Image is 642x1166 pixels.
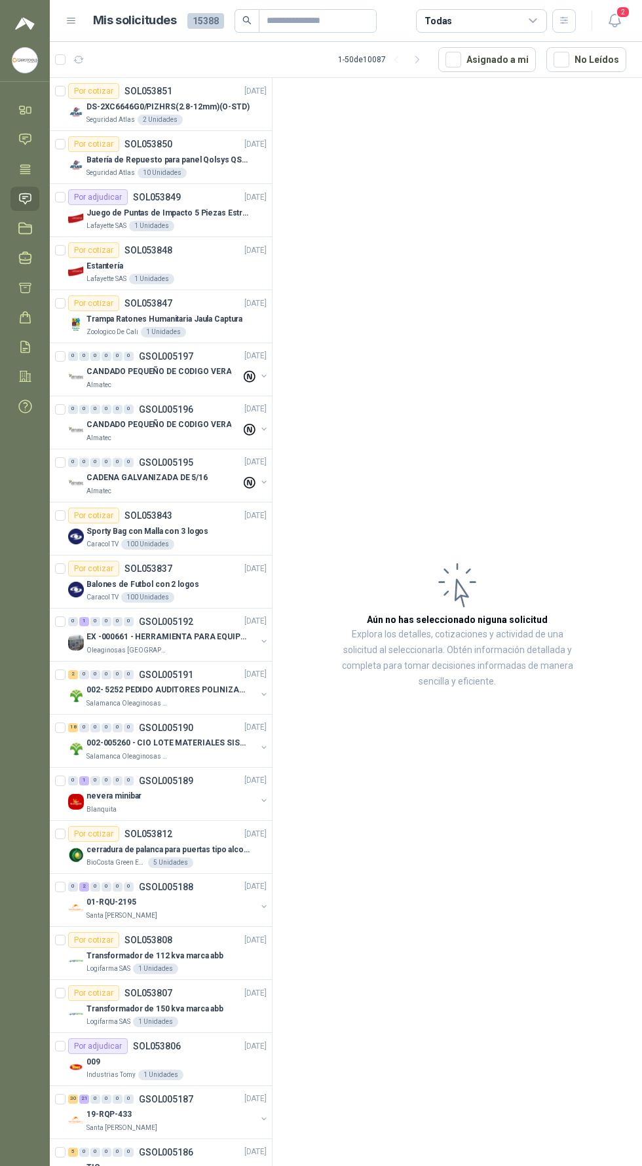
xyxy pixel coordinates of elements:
[50,237,272,290] a: Por cotizarSOL053848[DATE] Company LogoEstanteríaLafayette SAS1 Unidades
[68,882,78,892] div: 0
[68,455,269,497] a: 0 0 0 0 0 0 GSOL005195[DATE] Company LogoCADENA GALVANIZADA DE 5/16Almatec
[68,476,84,491] img: Company Logo
[68,242,119,258] div: Por cotizar
[244,297,267,310] p: [DATE]
[68,189,128,205] div: Por adjudicar
[133,1042,181,1051] p: SOL053806
[124,670,134,679] div: 0
[124,246,172,255] p: SOL053848
[138,168,187,178] div: 10 Unidades
[86,313,242,326] p: Trampa Ratones Humanitaria Jaula Captura
[68,157,84,173] img: Company Logo
[124,405,134,414] div: 0
[244,934,267,947] p: [DATE]
[139,1095,193,1104] p: GSOL005187
[86,645,169,656] p: Oleaginosas [GEOGRAPHIC_DATA][PERSON_NAME]
[244,987,267,1000] p: [DATE]
[102,1148,111,1157] div: 0
[86,115,135,125] p: Seguridad Atlas
[68,720,269,762] a: 18 0 0 0 0 0 GSOL005190[DATE] Company Logo002-005260 - CIO LOTE MATERIALES SISTEMA HIDRAULICSalam...
[244,722,267,734] p: [DATE]
[141,327,186,337] div: 1 Unidades
[86,897,136,909] p: 01-RQU-2195
[244,138,267,151] p: [DATE]
[68,458,78,467] div: 0
[438,47,536,72] button: Asignado a mi
[244,85,267,98] p: [DATE]
[86,964,130,974] p: Logifarma SAS
[86,1017,130,1027] p: Logifarma SAS
[121,539,174,550] div: 100 Unidades
[86,472,208,485] p: CADENA GALVANIZADA DE 5/16
[129,221,174,231] div: 1 Unidades
[616,6,630,18] span: 2
[68,667,269,709] a: 2 0 0 0 0 0 GSOL005191[DATE] Company Logo002- 5252 PEDIDO AUDITORES POLINIZACIÓNSalamanca Oleagin...
[113,882,123,892] div: 0
[124,776,134,785] div: 0
[86,791,142,803] p: nevera minibar
[86,1123,157,1133] p: Santa [PERSON_NAME]
[68,529,84,544] img: Company Logo
[86,1056,100,1068] p: 009
[86,1070,136,1080] p: Industrias Tomy
[86,154,250,166] p: Batería de Repuesto para panel Qolsys QS9302
[68,847,84,863] img: Company Logo
[124,617,134,626] div: 0
[90,1095,100,1104] div: 0
[102,723,111,732] div: 0
[124,458,134,467] div: 0
[86,539,119,550] p: Caracol TV
[86,207,250,219] p: Juego de Puntas de Impacto 5 Piezas Estrella PH2 de 2'' Zanco 1/4'' Truper
[113,670,123,679] div: 0
[90,776,100,785] div: 0
[102,1095,111,1104] div: 0
[338,627,576,690] p: Explora los detalles, cotizaciones y actividad de una solicitud al seleccionarla. Obtén informaci...
[68,776,78,785] div: 0
[86,327,138,337] p: Zoologico De Cali
[79,1148,89,1157] div: 0
[129,274,174,284] div: 1 Unidades
[124,1148,134,1157] div: 0
[102,405,111,414] div: 0
[68,670,78,679] div: 2
[133,1017,178,1027] div: 1 Unidades
[244,669,267,681] p: [DATE]
[124,935,172,945] p: SOL053808
[86,751,169,762] p: Salamanca Oleaginosas SAS
[90,617,100,626] div: 0
[86,631,250,644] p: EX -000661 - HERRAMIENTA PARA EQUIPO MECANICO PLAN
[68,423,84,438] img: Company Logo
[244,828,267,840] p: [DATE]
[50,1033,272,1086] a: Por adjudicarSOL053806[DATE] Company Logo009Industrias Tomy1 Unidades
[50,78,272,131] a: Por cotizarSOL053851[DATE] Company LogoDS-2XC6646G0/PIZHRS(2.8-12mm)(O-STD)Seguridad Atlas2 Unidades
[102,670,111,679] div: 0
[546,47,626,72] button: No Leídos
[425,14,452,28] div: Todas
[244,775,267,787] p: [DATE]
[139,776,193,785] p: GSOL005189
[86,433,111,443] p: Almatec
[124,564,172,573] p: SOL053837
[244,191,267,204] p: [DATE]
[68,405,78,414] div: 0
[79,352,89,361] div: 0
[124,140,172,149] p: SOL053850
[244,616,267,628] p: [DATE]
[86,486,111,497] p: Almatec
[124,829,172,838] p: SOL053812
[148,857,193,868] div: 5 Unidades
[68,614,269,656] a: 0 1 0 0 0 0 GSOL005192[DATE] Company LogoEX -000661 - HERRAMIENTA PARA EQUIPO MECANICO PLANOleagi...
[50,290,272,343] a: Por cotizarSOL053847[DATE] Company LogoTrampa Ratones Humanitaria Jaula CapturaZoologico De Cali1...
[68,295,119,311] div: Por cotizar
[113,723,123,732] div: 0
[86,221,126,231] p: Lafayette SAS
[133,193,181,202] p: SOL053849
[68,688,84,704] img: Company Logo
[68,1148,78,1157] div: 5
[113,352,123,361] div: 0
[79,405,89,414] div: 0
[79,776,89,785] div: 1
[138,1070,183,1080] div: 1 Unidades
[187,13,224,29] span: 15388
[124,299,172,308] p: SOL053847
